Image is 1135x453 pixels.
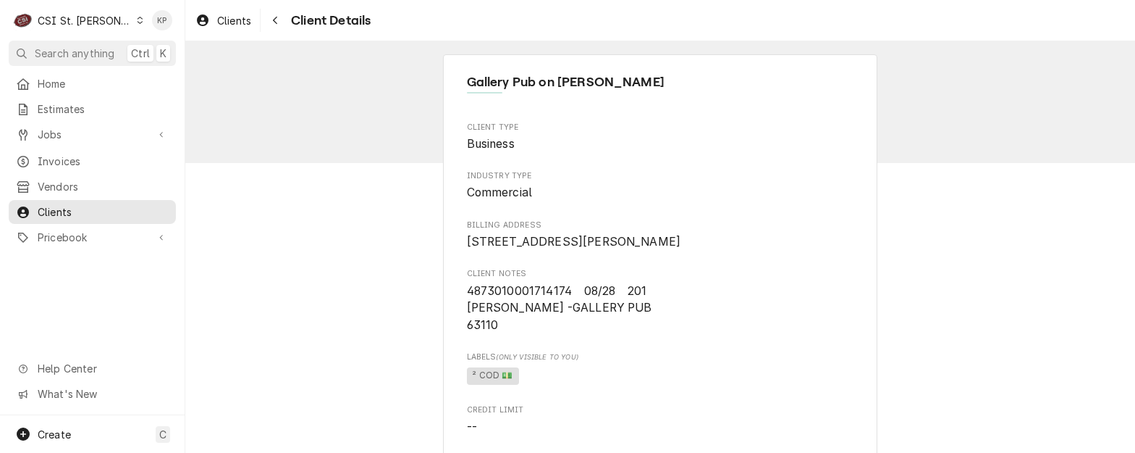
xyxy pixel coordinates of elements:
[38,179,169,194] span: Vendors
[263,9,287,32] button: Navigate back
[9,382,176,406] a: Go to What's New
[467,404,854,436] div: Credit Limit
[38,76,169,91] span: Home
[467,122,854,153] div: Client Type
[467,184,854,201] span: Industry Type
[467,365,854,387] span: [object Object]
[467,186,533,199] span: Commercial
[9,72,176,96] a: Home
[13,10,33,30] div: C
[35,46,114,61] span: Search anything
[467,268,854,280] span: Client Notes
[38,386,167,402] span: What's New
[467,284,655,332] span: 4873010001714174 08/28 201 [PERSON_NAME] -GALLERY PUB 63110
[9,200,176,224] a: Clients
[467,137,515,151] span: Business
[467,72,854,92] span: Name
[287,11,371,30] span: Client Details
[38,230,147,245] span: Pricebook
[467,72,854,104] div: Client Information
[467,136,854,153] span: Client Type
[152,10,172,30] div: KP
[9,225,176,249] a: Go to Pricebook
[13,10,33,30] div: CSI St. Louis's Avatar
[217,13,251,28] span: Clients
[467,352,854,363] span: Labels
[467,170,854,201] div: Industry Type
[467,220,854,231] span: Billing Address
[467,122,854,133] span: Client Type
[9,97,176,121] a: Estimates
[467,367,519,385] span: ² COD 💵
[467,352,854,387] div: [object Object]
[467,283,854,334] span: Client Notes
[38,361,167,376] span: Help Center
[467,233,854,251] span: Billing Address
[467,170,854,182] span: Industry Type
[131,46,150,61] span: Ctrl
[467,419,854,436] span: Credit Limit
[38,13,132,28] div: CSI St. [PERSON_NAME]
[467,220,854,251] div: Billing Address
[152,10,172,30] div: Kym Parson's Avatar
[467,235,681,249] span: [STREET_ADDRESS][PERSON_NAME]
[9,175,176,199] a: Vendors
[38,428,71,441] span: Create
[467,268,854,333] div: Client Notes
[190,9,257,33] a: Clients
[38,127,147,142] span: Jobs
[159,427,166,442] span: C
[38,154,169,169] span: Invoices
[467,420,477,434] span: --
[9,357,176,381] a: Go to Help Center
[496,353,578,361] span: (Only Visible to You)
[467,404,854,416] span: Credit Limit
[9,41,176,66] button: Search anythingCtrlK
[38,101,169,117] span: Estimates
[38,204,169,220] span: Clients
[9,122,176,146] a: Go to Jobs
[160,46,166,61] span: K
[9,149,176,173] a: Invoices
